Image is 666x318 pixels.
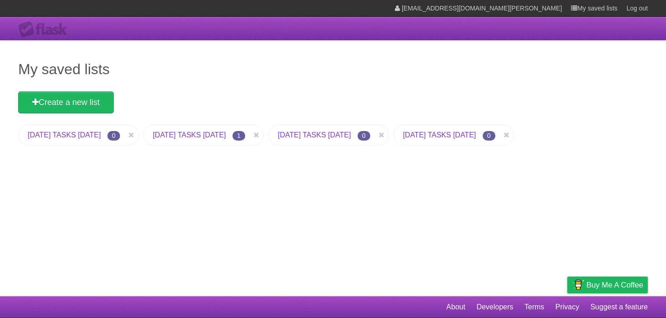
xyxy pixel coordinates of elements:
[153,131,226,139] a: [DATE] TASKS [DATE]
[483,131,495,141] span: 0
[18,21,73,38] div: Flask
[446,298,465,316] a: About
[18,58,648,80] h1: My saved lists
[525,298,545,316] a: Terms
[567,277,648,293] a: Buy me a coffee
[476,298,513,316] a: Developers
[278,131,351,139] a: [DATE] TASKS [DATE]
[358,131,370,141] span: 0
[555,298,579,316] a: Privacy
[403,131,476,139] a: [DATE] TASKS [DATE]
[232,131,245,141] span: 1
[107,131,120,141] span: 0
[28,131,101,139] a: [DATE] TASKS [DATE]
[572,277,584,293] img: Buy me a coffee
[586,277,643,293] span: Buy me a coffee
[590,298,648,316] a: Suggest a feature
[18,91,114,113] a: Create a new list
